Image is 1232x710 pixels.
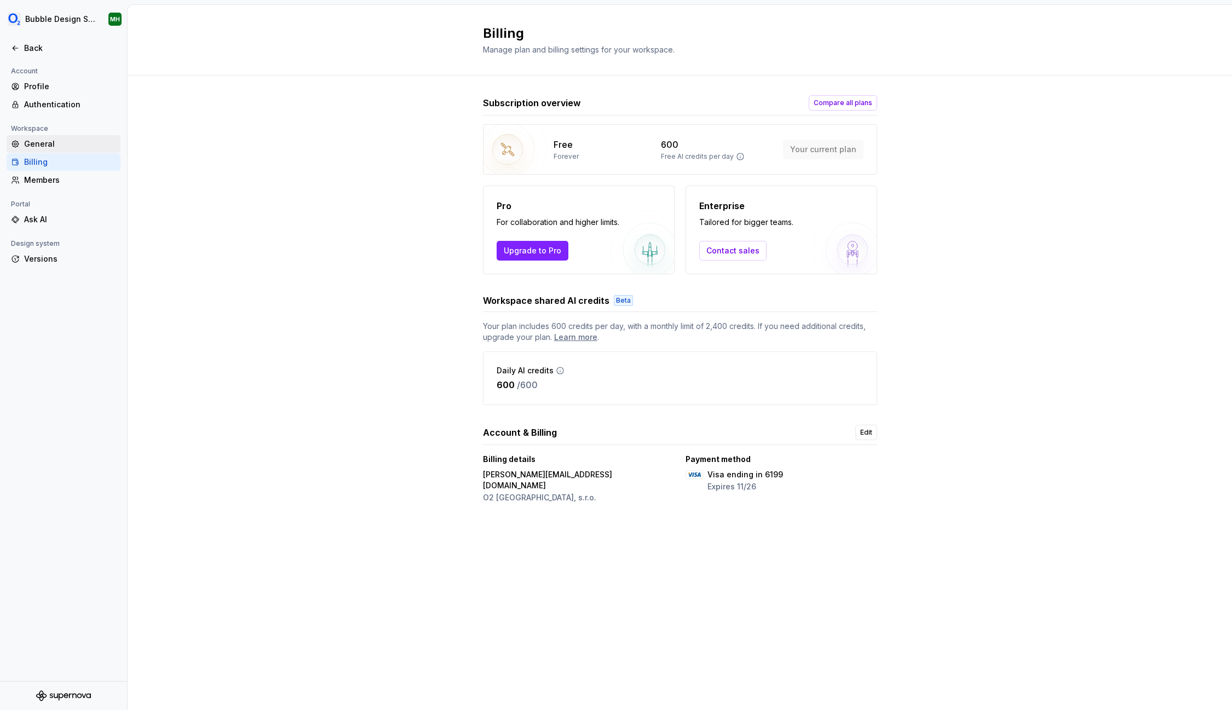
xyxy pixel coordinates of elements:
div: Authentication [24,99,116,110]
p: Free [554,138,573,151]
div: MH [110,15,120,24]
p: Payment method [686,454,751,465]
span: Edit [860,428,872,437]
a: Edit [855,425,877,440]
p: Free AI credits per day [661,152,734,161]
div: Account [7,65,42,78]
h3: Account & Billing [483,426,557,439]
p: Daily AI credits [497,365,554,376]
a: Contact sales [699,241,767,261]
p: Tailored for bigger teams. [699,217,793,228]
a: Billing [7,153,120,171]
h3: Workspace shared AI credits [483,294,609,307]
button: Bubble Design SystemMH [2,7,125,31]
h2: Billing [483,25,864,42]
p: [PERSON_NAME][EMAIL_ADDRESS][DOMAIN_NAME] [483,469,675,491]
h3: Subscription overview [483,96,581,109]
p: Enterprise [699,199,793,212]
p: Expires 11/26 [707,481,783,492]
p: For collaboration and higher limits. [497,217,619,228]
p: Visa ending in 6199 [707,469,783,480]
div: Beta [614,295,633,306]
p: Pro [497,199,619,212]
div: Design system [7,237,64,250]
p: Forever [554,152,579,161]
div: Profile [24,81,116,92]
div: Portal [7,198,34,211]
a: Versions [7,250,120,268]
a: Authentication [7,96,120,113]
div: Ask AI [24,214,116,225]
svg: Supernova Logo [36,690,91,701]
button: Compare all plans [809,95,877,111]
div: Versions [24,253,116,264]
div: Billing [24,157,116,168]
span: Compare all plans [814,99,872,107]
span: Contact sales [706,245,759,256]
p: 600 [661,138,678,151]
a: Profile [7,78,120,95]
div: Bubble Design System [25,14,95,25]
a: Ask AI [7,211,120,228]
div: Members [24,175,116,186]
p: 600 [497,378,515,391]
p: O2 [GEOGRAPHIC_DATA], s.r.o. [483,492,675,503]
span: Your plan includes 600 credits per day, with a monthly limit of 2,400 credits. If you need additi... [483,321,877,343]
a: Members [7,171,120,189]
img: 1a847f6c-1245-4c66-adf2-ab3a177fc91e.png [8,13,21,26]
button: Upgrade to Pro [497,241,568,261]
div: General [24,138,116,149]
div: Workspace [7,122,53,135]
a: Learn more [554,332,597,343]
a: General [7,135,120,153]
a: Back [7,39,120,57]
p: / 600 [517,378,538,391]
span: Manage plan and billing settings for your workspace. [483,45,675,54]
p: Billing details [483,454,536,465]
div: Back [24,43,116,54]
span: Upgrade to Pro [504,245,561,256]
